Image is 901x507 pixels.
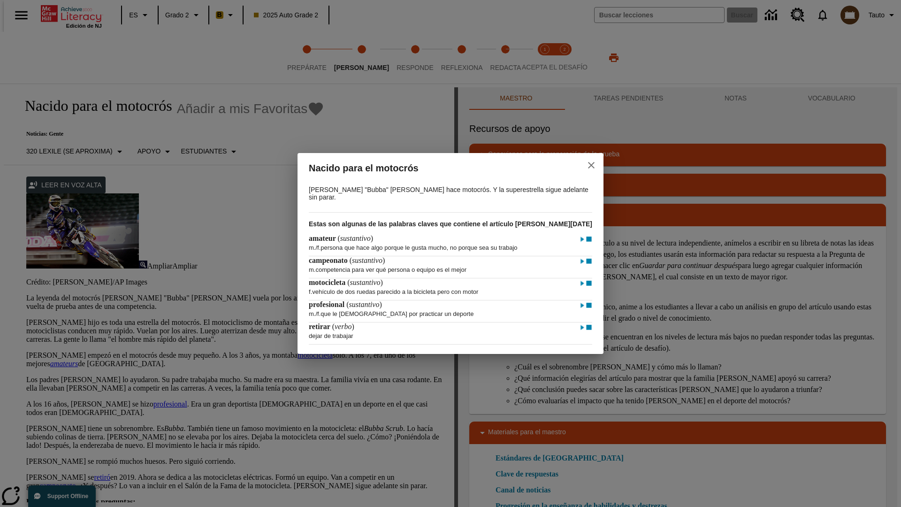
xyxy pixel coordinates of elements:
p: dejar de trabajar [309,328,590,339]
h4: ( ) [309,256,385,265]
h2: Nacido para el motocrós [309,161,564,176]
img: Detener - amateur [586,235,592,244]
span: f. [317,310,321,317]
img: Detener - profesional [586,301,592,310]
p: [PERSON_NAME] "Bubba" [PERSON_NAME] hace motocrós. Y la superestrella sigue adelante sin parar. [309,186,590,201]
img: Detener - motocicleta [586,279,592,288]
img: Reproducir - amateur [579,235,586,244]
span: profesional [309,300,346,308]
span: m. [309,310,315,317]
img: Detener - campeonato [586,257,592,266]
span: sustantivo [349,300,380,308]
span: sustantivo [340,234,371,242]
span: retirar [309,323,332,330]
h4: ( ) [309,300,382,309]
p: / que le [DEMOGRAPHIC_DATA] por practicar un deporte [309,306,590,317]
p: competencia para ver qué persona o equipo es el mejor [309,261,590,273]
span: motocicleta [309,278,347,286]
span: sustantivo [350,278,381,286]
span: sustantivo [352,256,382,264]
img: Reproducir - campeonato [579,257,586,266]
span: campeonato [309,256,350,264]
p: / persona que hace algo porque le gusta mucho, no porque sea su trabajo [309,239,590,251]
p: vehículo de dos ruedas parecido a la bicicleta pero con motor [309,284,590,295]
span: m. [309,266,315,273]
span: f. [309,288,312,295]
h3: Estas son algunas de las palabras claves que contiene el artículo [PERSON_NAME][DATE] [309,213,592,234]
h4: ( ) [309,234,373,243]
span: amateur [309,234,337,242]
h4: ( ) [309,323,354,331]
span: verbo [335,323,351,330]
img: Reproducir - motocicleta [579,279,586,288]
h4: ( ) [309,278,383,287]
img: Detener - retirar [586,323,592,332]
button: close [580,154,603,177]
img: Reproducir - retirar [579,323,586,332]
span: m. [309,244,315,251]
img: Reproducir - profesional [579,301,586,310]
span: f. [317,244,321,251]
